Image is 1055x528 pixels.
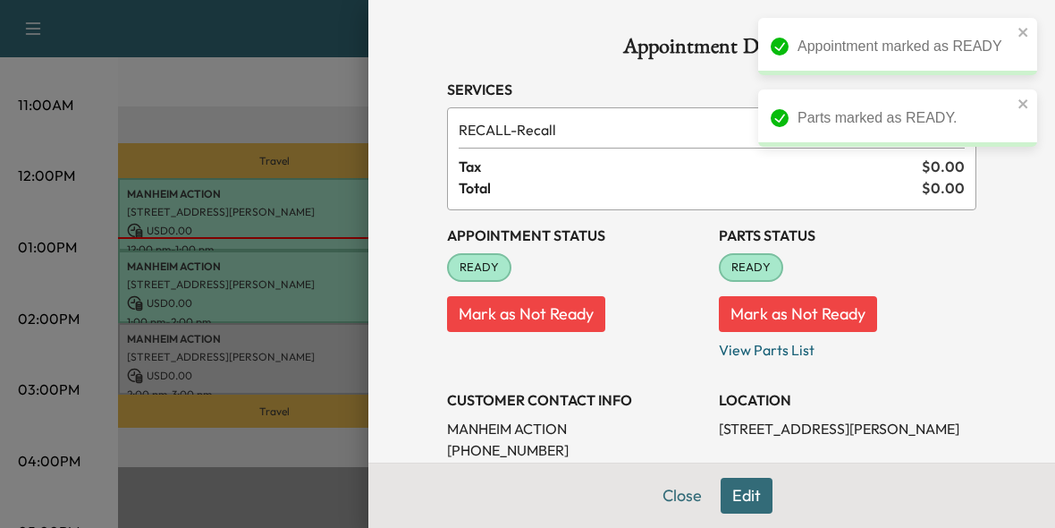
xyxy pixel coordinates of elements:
[1017,97,1030,111] button: close
[447,389,705,411] h3: CUSTOMER CONTACT INFO
[798,36,1012,57] div: Appointment marked as READY
[719,418,976,439] p: [STREET_ADDRESS][PERSON_NAME]
[447,296,605,332] button: Mark as Not Ready
[447,418,705,439] p: MANHEIM ACTION
[719,225,976,246] h3: Parts Status
[447,439,705,461] p: [PHONE_NUMBER]
[721,478,772,514] button: Edit
[1017,25,1030,39] button: close
[449,259,510,277] span: READY
[459,119,915,141] span: Recall
[719,389,976,411] h3: LOCATION
[459,177,922,199] span: Total
[447,36,976,64] h1: Appointment Details
[922,156,965,177] span: $ 0.00
[447,79,976,100] h3: Services
[719,296,877,332] button: Mark as Not Ready
[922,177,965,199] span: $ 0.00
[447,225,705,246] h3: Appointment Status
[798,107,1012,129] div: Parts marked as READY.
[447,461,705,504] p: [EMAIL_ADDRESS][PERSON_NAME][DOMAIN_NAME]
[719,332,976,361] p: View Parts List
[721,259,781,277] span: READY
[651,478,713,514] button: Close
[459,156,922,177] span: Tax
